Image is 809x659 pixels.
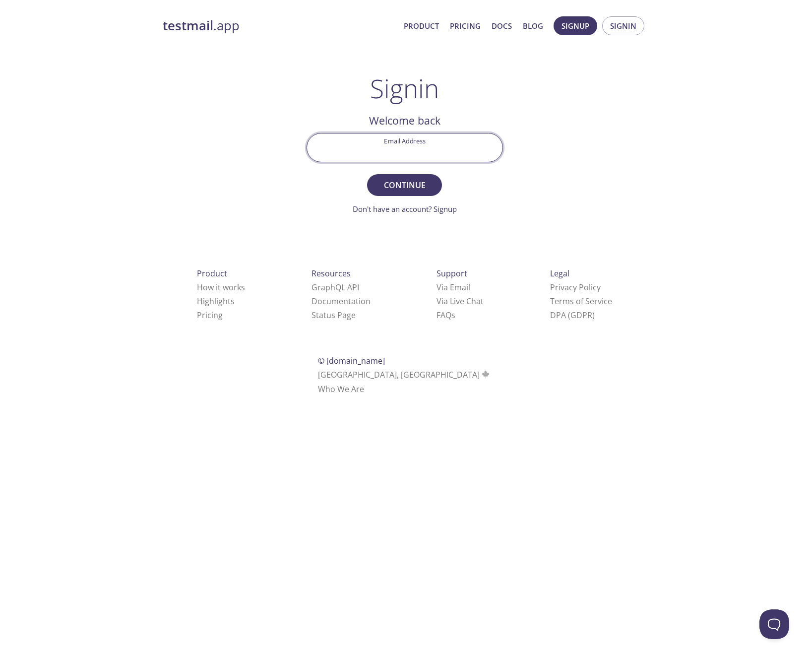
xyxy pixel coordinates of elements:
a: Via Live Chat [436,296,484,307]
span: [GEOGRAPHIC_DATA], [GEOGRAPHIC_DATA] [318,369,491,380]
a: Pricing [450,19,481,32]
span: Support [436,268,467,279]
span: Signin [610,19,636,32]
a: How it works [197,282,245,293]
a: Documentation [311,296,371,307]
a: Terms of Service [550,296,612,307]
span: Resources [311,268,351,279]
a: Pricing [197,310,223,321]
a: Don't have an account? Signup [353,204,457,214]
span: © [DOMAIN_NAME] [318,355,385,366]
span: s [451,310,455,321]
button: Signup [554,16,597,35]
span: Product [197,268,227,279]
a: FAQ [436,310,455,321]
iframe: Help Scout Beacon - Open [759,609,789,639]
a: Product [404,19,439,32]
span: Signup [561,19,589,32]
a: GraphQL API [311,282,359,293]
a: Blog [523,19,543,32]
a: Privacy Policy [550,282,601,293]
span: Continue [378,178,431,192]
button: Continue [367,174,441,196]
a: Status Page [311,310,356,321]
h2: Welcome back [307,112,503,129]
a: DPA (GDPR) [550,310,595,321]
a: testmail.app [163,17,396,34]
button: Signin [602,16,644,35]
span: Legal [550,268,569,279]
a: Via Email [436,282,470,293]
a: Highlights [197,296,235,307]
strong: testmail [163,17,213,34]
a: Who We Are [318,384,364,395]
a: Docs [492,19,512,32]
h1: Signin [370,73,439,103]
